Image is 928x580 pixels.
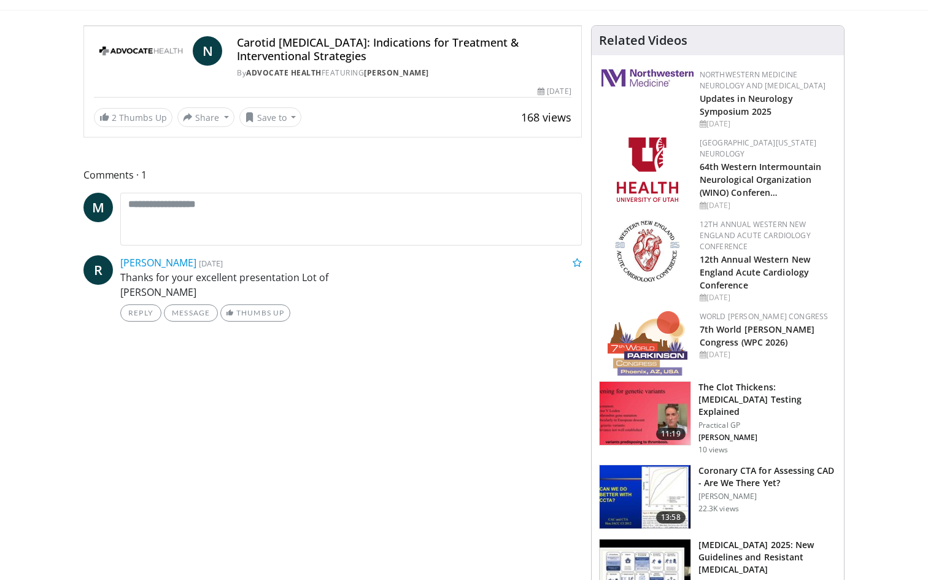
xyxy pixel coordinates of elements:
[698,504,739,514] p: 22.3K views
[600,465,690,529] img: 34b2b9a4-89e5-4b8c-b553-8a638b61a706.150x105_q85_crop-smart_upscale.jpg
[83,255,113,285] a: R
[700,253,810,291] a: 12th Annual Western New England Acute Cardiology Conference
[608,311,687,376] img: 16fe1da8-a9a0-4f15-bd45-1dd1acf19c34.png.150x105_q85_autocrop_double_scale_upscale_version-0.2.png
[599,33,687,48] h4: Related Videos
[177,107,234,127] button: Share
[120,256,196,269] a: [PERSON_NAME]
[698,492,837,501] p: [PERSON_NAME]
[700,292,834,303] div: [DATE]
[94,108,172,127] a: 2 Thumbs Up
[698,445,729,455] p: 10 views
[237,68,571,79] div: By FEATURING
[700,69,826,91] a: Northwestern Medicine Neurology and [MEDICAL_DATA]
[237,36,571,63] h4: Carotid [MEDICAL_DATA]: Indications for Treatment & Interventional Strategies
[193,36,222,66] a: N
[199,258,223,269] small: [DATE]
[601,69,694,87] img: 2a462fb6-9365-492a-ac79-3166a6f924d8.png.150x105_q85_autocrop_double_scale_upscale_version-0.2.jpg
[700,323,814,348] a: 7th World [PERSON_NAME] Congress (WPC 2026)
[599,381,837,455] a: 11:19 The Clot Thickens: [MEDICAL_DATA] Testing Explained Practical GP [PERSON_NAME] 10 views
[120,304,161,322] a: Reply
[239,107,302,127] button: Save to
[538,86,571,97] div: [DATE]
[164,304,218,322] a: Message
[700,349,834,360] div: [DATE]
[613,219,681,284] img: 0954f259-7907-4053-a817-32a96463ecc8.png.150x105_q85_autocrop_double_scale_upscale_version-0.2.png
[112,112,117,123] span: 2
[599,465,837,530] a: 13:58 Coronary CTA for Assessing CAD - Are We There Yet? [PERSON_NAME] 22.3K views
[700,118,834,130] div: [DATE]
[698,433,837,443] p: [PERSON_NAME]
[698,465,837,489] h3: Coronary CTA for Assessing CAD - Are We There Yet?
[700,93,793,117] a: Updates in Neurology Symposium 2025
[700,161,822,198] a: 64th Western Intermountain Neurological Organization (WINO) Conferen…
[656,511,686,524] span: 13:58
[246,68,322,78] a: Advocate Health
[700,200,834,211] div: [DATE]
[698,420,837,430] p: Practical GP
[698,539,837,576] h3: [MEDICAL_DATA] 2025: New Guidelines and Resistant [MEDICAL_DATA]
[83,167,582,183] span: Comments 1
[521,110,571,125] span: 168 views
[220,304,290,322] a: Thumbs Up
[698,381,837,418] h3: The Clot Thickens: [MEDICAL_DATA] Testing Explained
[656,428,686,440] span: 11:19
[700,137,817,159] a: [GEOGRAPHIC_DATA][US_STATE] Neurology
[700,311,829,322] a: World [PERSON_NAME] Congress
[617,137,678,202] img: f6362829-b0a3-407d-a044-59546adfd345.png.150x105_q85_autocrop_double_scale_upscale_version-0.2.png
[364,68,429,78] a: [PERSON_NAME]
[120,270,582,300] p: Thanks for your excellent presentation Lot of [PERSON_NAME]
[600,382,690,446] img: 7b0db7e1-b310-4414-a1d3-dac447dbe739.150x105_q85_crop-smart_upscale.jpg
[94,36,188,66] img: Advocate Health
[83,193,113,222] a: M
[700,219,811,252] a: 12th Annual Western New England Acute Cardiology Conference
